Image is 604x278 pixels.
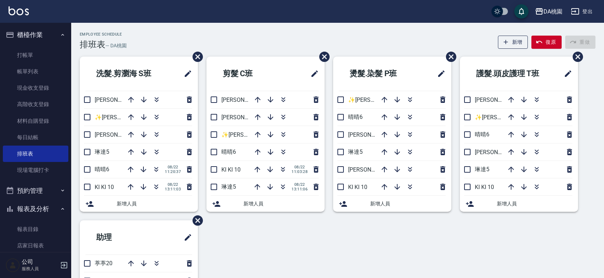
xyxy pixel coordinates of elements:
a: 店家日報表 [3,237,68,254]
span: 晴晴6 [221,148,236,155]
span: KI KI 10 [221,166,241,173]
span: 琳達5 [475,166,489,173]
span: 修改班表的標題 [306,65,319,82]
h6: — DA桃園 [105,42,127,49]
a: 打帳單 [3,47,68,63]
span: 修改班表的標題 [179,229,192,246]
h2: 助理 [85,225,151,250]
span: 琳達5 [95,148,109,155]
button: save [514,4,529,19]
h2: 護髮.頭皮護理 T班 [466,61,555,86]
h3: 排班表 [80,40,105,49]
span: 葶葶20 [95,260,112,267]
div: 新增人員 [460,196,578,212]
span: ✨[PERSON_NAME][PERSON_NAME] ✨16 [348,96,456,103]
button: 報表及分析 [3,200,68,218]
span: 修改班表的標題 [179,65,192,82]
span: ✨[PERSON_NAME][PERSON_NAME] ✨16 [221,131,329,138]
a: 報表目錄 [3,221,68,237]
span: 刪除班表 [567,46,584,67]
span: 琳達5 [348,148,363,155]
span: ✨[PERSON_NAME][PERSON_NAME] ✨16 [95,114,202,121]
span: 08/22 [292,182,308,187]
span: 08/22 [165,182,181,187]
span: KI KI 10 [475,184,494,190]
button: 登出 [568,5,595,18]
span: [PERSON_NAME]3 [221,96,267,103]
span: ✨[PERSON_NAME][PERSON_NAME] ✨16 [475,114,582,121]
a: 材料自購登錄 [3,113,68,129]
h2: Employee Schedule [80,32,127,37]
button: 復原 [531,36,562,49]
span: 新增人員 [117,200,192,208]
span: KI KI 10 [348,184,367,190]
span: 13:11:06 [292,187,308,192]
span: 08/22 [292,165,308,169]
span: 11:03:28 [292,169,308,174]
button: DA桃園 [532,4,565,19]
span: 刪除班表 [187,46,204,67]
h2: 洗髮.剪瀏海 S班 [85,61,170,86]
span: [PERSON_NAME]3 [348,131,394,138]
span: 刪除班表 [187,210,204,231]
span: 修改班表的標題 [433,65,446,82]
span: [PERSON_NAME]8 [95,131,141,138]
button: 預約管理 [3,182,68,200]
img: Person [6,258,20,272]
p: 服務人員 [22,266,58,272]
span: [PERSON_NAME]8 [475,149,521,156]
div: 新增人員 [206,196,325,212]
a: 現金收支登錄 [3,80,68,96]
a: 現場電腦打卡 [3,162,68,178]
button: 新增 [498,36,528,49]
span: 修改班表的標題 [560,65,572,82]
div: 新增人員 [80,196,198,212]
img: Logo [9,6,29,15]
h5: 公司 [22,258,58,266]
span: 刪除班表 [314,46,331,67]
span: 新增人員 [370,200,446,208]
a: 排班表 [3,146,68,162]
a: 高階收支登錄 [3,96,68,112]
span: [PERSON_NAME]8 [221,114,267,121]
span: 晴晴6 [95,166,109,173]
span: 08/22 [165,165,181,169]
span: 晴晴6 [475,131,489,138]
a: 每日結帳 [3,129,68,146]
span: [PERSON_NAME]8 [348,166,394,173]
span: 刪除班表 [441,46,457,67]
h2: 燙髮.染髮 P班 [339,61,420,86]
button: 櫃檯作業 [3,26,68,44]
span: 11:20:37 [165,169,181,174]
span: [PERSON_NAME]3 [475,96,521,103]
span: 琳達5 [221,183,236,190]
span: 新增人員 [243,200,319,208]
span: 13:11:03 [165,187,181,192]
span: 晴晴6 [348,114,363,120]
span: KI KI 10 [95,184,114,190]
span: 新增人員 [497,200,572,208]
span: [PERSON_NAME]3 [95,96,141,103]
div: 新增人員 [333,196,451,212]
h2: 剪髮 C班 [212,61,285,86]
div: DA桃園 [543,7,562,16]
a: 帳單列表 [3,63,68,80]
